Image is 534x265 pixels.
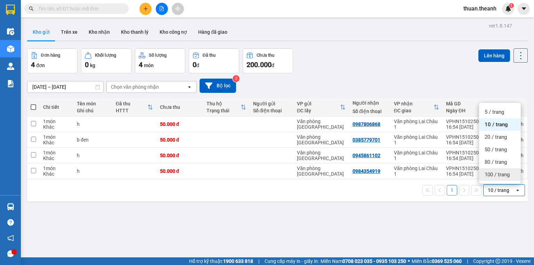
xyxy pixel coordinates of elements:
[55,24,83,40] button: Trên xe
[43,150,70,155] div: 1 món
[156,3,168,15] button: file-add
[6,5,15,15] img: logo-vxr
[90,63,95,68] span: kg
[189,48,239,73] button: Đã thu0đ
[43,104,70,110] div: Chi tiết
[258,257,259,265] span: |
[7,45,14,53] img: warehouse-icon
[394,119,439,130] div: Văn phòng Lai Châu 1
[510,3,512,8] span: 1
[160,121,200,127] div: 50.000 đ
[200,79,236,93] button: Bộ lọc
[485,121,508,128] span: 10 / trang
[43,171,70,177] div: Khác
[154,24,193,40] button: Kho công nợ
[458,4,502,13] span: thuan.theanh
[149,53,167,58] div: Số lượng
[43,166,70,171] div: 1 món
[193,24,233,40] button: Hàng đã giao
[446,166,487,171] div: VPHN1510250001
[160,104,200,110] div: Chưa thu
[111,83,159,90] div: Chọn văn phòng nhận
[160,153,200,158] div: 50.000 đ
[353,109,387,114] div: Số điện thoại
[394,166,439,177] div: Văn phòng Lai Châu 1
[485,146,507,153] span: 50 / trang
[43,119,70,124] div: 1 món
[515,187,520,193] svg: open
[43,155,70,161] div: Khác
[342,258,406,264] strong: 0708 023 035 - 0935 103 250
[139,3,152,15] button: plus
[257,53,274,58] div: Chưa thu
[478,49,510,62] button: Lên hàng
[81,48,131,73] button: Khối lượng0kg
[253,108,290,113] div: Số điện thoại
[172,3,184,15] button: aim
[38,5,120,13] input: Tìm tên, số ĐT hoặc mã đơn
[36,63,45,68] span: đơn
[443,98,491,117] th: Toggle SortBy
[479,103,521,184] ul: Menu
[446,108,482,113] div: Ngày ĐH
[521,6,527,12] span: caret-down
[293,98,349,117] th: Toggle SortBy
[189,257,253,265] span: Hỗ trợ kỹ thuật:
[390,98,443,117] th: Toggle SortBy
[408,260,410,263] span: ⚪️
[297,108,340,113] div: ĐC lấy
[115,24,154,40] button: Kho thanh lý
[505,6,511,12] img: icon-new-feature
[509,3,514,8] sup: 1
[447,185,457,195] button: 1
[446,101,482,106] div: Mã GD
[77,108,109,113] div: Ghi chú
[495,259,500,264] span: copyright
[518,3,530,15] button: caret-down
[297,150,346,161] div: Văn phòng [GEOGRAPHIC_DATA]
[297,166,346,177] div: Văn phòng [GEOGRAPHIC_DATA]
[446,155,487,161] div: 16:54 [DATE]
[353,100,387,106] div: Người nhận
[246,61,272,69] span: 200.000
[353,153,380,158] div: 0945861102
[394,134,439,145] div: Văn phòng Lai Châu 1
[7,63,14,70] img: warehouse-icon
[144,63,154,68] span: món
[297,134,346,145] div: Văn phòng [GEOGRAPHIC_DATA]
[175,6,180,11] span: aim
[29,6,34,11] span: search
[139,61,143,69] span: 4
[353,168,380,174] div: 0984354919
[7,219,14,226] span: question-circle
[223,258,253,264] strong: 1900 633 818
[243,48,293,73] button: Chưa thu200.000đ
[160,137,200,143] div: 50.000 đ
[116,101,147,106] div: Đã thu
[31,61,35,69] span: 4
[160,168,200,174] div: 50.000 đ
[41,53,60,58] div: Đơn hàng
[297,101,340,106] div: VP gửi
[7,80,14,87] img: solution-icon
[77,153,109,158] div: h
[446,140,487,145] div: 16:54 [DATE]
[485,109,504,115] span: 5 / trang
[193,61,196,69] span: 0
[446,134,487,140] div: VPHN1510250003
[83,24,115,40] button: Kho nhận
[196,63,199,68] span: đ
[7,250,14,257] span: message
[207,108,241,113] div: Trạng thái
[412,257,462,265] span: Miền Bắc
[7,203,14,210] img: warehouse-icon
[485,159,507,166] span: 80 / trang
[446,124,487,130] div: 16:54 [DATE]
[272,63,274,68] span: đ
[77,101,109,106] div: Tên món
[467,257,468,265] span: |
[27,48,78,73] button: Đơn hàng4đơn
[187,84,192,90] svg: open
[7,28,14,35] img: warehouse-icon
[321,257,406,265] span: Miền Nam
